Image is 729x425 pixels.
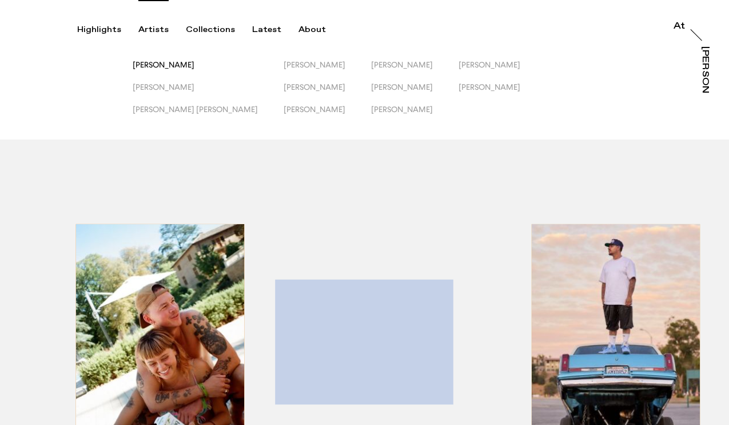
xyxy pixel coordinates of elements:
span: [PERSON_NAME] [371,60,433,69]
span: [PERSON_NAME] [371,82,433,92]
button: [PERSON_NAME] [371,105,459,127]
button: Highlights [77,25,138,35]
button: [PERSON_NAME] [284,105,371,127]
button: [PERSON_NAME] [284,82,371,105]
button: About [298,25,343,35]
div: Collections [186,25,235,35]
span: [PERSON_NAME] [371,105,433,114]
button: [PERSON_NAME] [284,60,371,82]
div: Highlights [77,25,121,35]
span: [PERSON_NAME] [284,105,345,114]
div: About [298,25,326,35]
a: At [674,22,685,33]
button: [PERSON_NAME] [459,60,546,82]
button: Artists [138,25,186,35]
button: [PERSON_NAME] [PERSON_NAME] [133,105,284,127]
button: [PERSON_NAME] [133,60,284,82]
button: [PERSON_NAME] [371,82,459,105]
span: [PERSON_NAME] [PERSON_NAME] [133,105,258,114]
span: [PERSON_NAME] [459,60,520,69]
button: [PERSON_NAME] [371,60,459,82]
div: Latest [252,25,281,35]
span: [PERSON_NAME] [459,82,520,92]
span: [PERSON_NAME] [284,60,345,69]
span: [PERSON_NAME] [133,82,194,92]
button: [PERSON_NAME] [459,82,546,105]
button: Latest [252,25,298,35]
a: [PERSON_NAME] [698,46,710,93]
button: Collections [186,25,252,35]
button: [PERSON_NAME] [133,82,284,105]
span: [PERSON_NAME] [133,60,194,69]
div: Artists [138,25,169,35]
span: [PERSON_NAME] [284,82,345,92]
div: [PERSON_NAME] [700,46,710,134]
